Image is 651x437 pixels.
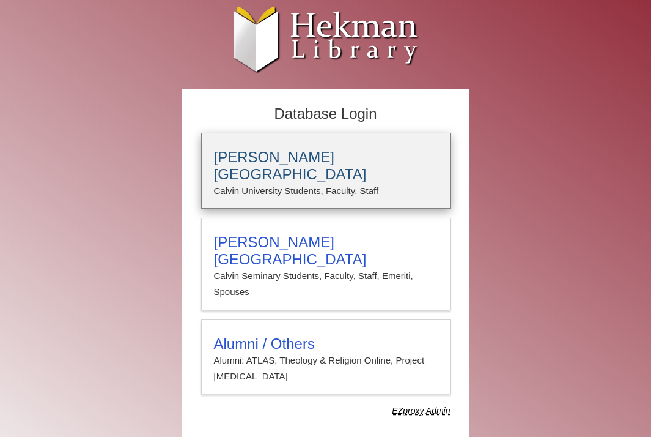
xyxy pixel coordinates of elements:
summary: Alumni / OthersAlumni: ATLAS, Theology & Religion Online, Project [MEDICAL_DATA] [214,335,438,385]
p: Alumni: ATLAS, Theology & Religion Online, Project [MEDICAL_DATA] [214,353,438,385]
p: Calvin Seminary Students, Faculty, Staff, Emeriti, Spouses [214,268,438,301]
h3: [PERSON_NAME][GEOGRAPHIC_DATA] [214,234,438,268]
dfn: Use Alumni login [392,406,450,416]
p: Calvin University Students, Faculty, Staff [214,183,438,199]
h3: Alumni / Others [214,335,438,353]
a: [PERSON_NAME][GEOGRAPHIC_DATA]Calvin University Students, Faculty, Staff [201,133,451,209]
h2: Database Login [195,102,457,127]
h3: [PERSON_NAME][GEOGRAPHIC_DATA] [214,149,438,183]
a: [PERSON_NAME][GEOGRAPHIC_DATA]Calvin Seminary Students, Faculty, Staff, Emeriti, Spouses [201,218,451,310]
